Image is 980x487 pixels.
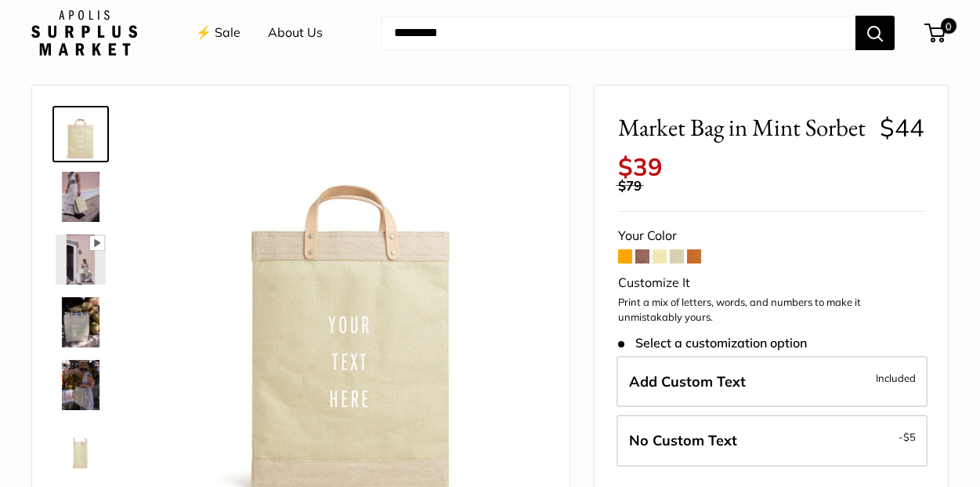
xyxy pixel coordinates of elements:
a: 0 [926,24,946,42]
span: $5 [903,431,916,443]
span: Market Bag in Mint Sorbet [618,113,868,142]
img: Market Bag in Mint Sorbet [56,423,106,473]
span: - [899,427,916,446]
img: Apolis: Surplus Market [31,10,137,56]
div: Customize It [618,271,924,295]
input: Search... [382,16,855,50]
a: Market Bag in Mint Sorbet [52,357,109,413]
span: Add Custom Text [629,373,746,391]
span: $79 [618,177,642,194]
a: ⚡️ Sale [196,21,240,45]
img: Market Bag in Mint Sorbet [56,109,106,159]
p: Print a mix of letters, words, and numbers to make it unmistakably yours. [618,295,924,325]
span: $39 [618,151,663,182]
span: Included [876,369,916,387]
div: Your Color [618,224,924,248]
img: Market Bag in Mint Sorbet [56,360,106,410]
a: Market Bag in Mint Sorbet [52,169,109,225]
a: Market Bag in Mint Sorbet [52,231,109,288]
label: Leave Blank [617,415,928,467]
img: Market Bag in Mint Sorbet [56,297,106,347]
a: About Us [268,21,323,45]
button: Search [855,16,895,50]
a: Market Bag in Mint Sorbet [52,106,109,162]
span: No Custom Text [629,431,737,449]
label: Add Custom Text [617,356,928,408]
a: Market Bag in Mint Sorbet [52,420,109,476]
img: Market Bag in Mint Sorbet [56,234,106,285]
img: Market Bag in Mint Sorbet [56,172,106,222]
span: Select a customization option [618,336,807,351]
a: Market Bag in Mint Sorbet [52,294,109,351]
span: $44 [880,112,924,143]
span: 0 [941,18,956,34]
